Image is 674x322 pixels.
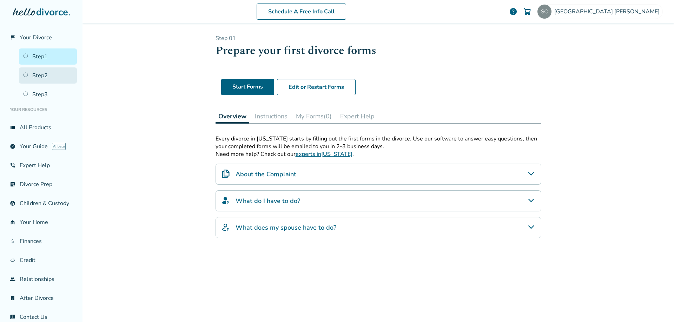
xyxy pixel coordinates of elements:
h4: What do I have to do? [236,196,300,205]
div: About the Complaint [216,164,541,185]
img: About the Complaint [222,170,230,178]
a: bookmark_checkAfter Divorce [6,290,77,306]
a: exploreYour GuideAI beta [6,138,77,155]
button: My Forms(0) [293,109,335,123]
span: chat_info [10,314,15,320]
span: attach_money [10,238,15,244]
p: Need more help? Check out our . [216,150,541,158]
a: Step3 [19,86,77,103]
h4: What does my spouse have to do? [236,223,336,232]
p: Step 0 1 [216,34,541,42]
a: garage_homeYour Home [6,214,77,230]
img: What does my spouse have to do? [222,223,230,231]
a: phone_in_talkExpert Help [6,157,77,173]
button: Instructions [252,109,290,123]
div: What do I have to do? [216,190,541,211]
h4: About the Complaint [236,170,296,179]
button: Expert Help [337,109,377,123]
span: garage_home [10,219,15,225]
span: Your Divorce [20,34,52,41]
div: What does my spouse have to do? [216,217,541,238]
div: Every divorce in [US_STATE] starts by filling out the first forms in the divorce. Use our softwar... [216,135,541,150]
span: view_list [10,125,15,130]
a: attach_moneyFinances [6,233,77,249]
a: list_alt_checkDivorce Prep [6,176,77,192]
a: Start Forms [221,79,274,95]
img: singlefileline@hellodivorce.com [537,5,551,19]
a: experts in[US_STATE] [296,150,352,158]
span: phone_in_talk [10,163,15,168]
a: groupRelationships [6,271,77,287]
span: bookmark_check [10,295,15,301]
span: account_child [10,201,15,206]
span: finance_mode [10,257,15,263]
span: group [10,276,15,282]
button: Edit or Restart Forms [277,79,356,95]
a: flag_2Your Divorce [6,29,77,46]
a: account_childChildren & Custody [6,195,77,211]
iframe: Chat Widget [639,288,674,322]
a: view_listAll Products [6,119,77,136]
a: help [509,7,517,16]
span: [GEOGRAPHIC_DATA] [PERSON_NAME] [554,8,662,15]
a: Step1 [19,48,77,65]
h1: Prepare your first divorce forms [216,42,541,59]
span: explore [10,144,15,149]
img: What do I have to do? [222,196,230,205]
li: Your Resources [6,103,77,117]
span: AI beta [52,143,66,150]
span: flag_2 [10,35,15,40]
img: Cart [523,7,531,16]
a: Schedule A Free Info Call [257,4,346,20]
a: Step2 [19,67,77,84]
a: finance_modeCredit [6,252,77,268]
button: Overview [216,109,249,124]
span: list_alt_check [10,182,15,187]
